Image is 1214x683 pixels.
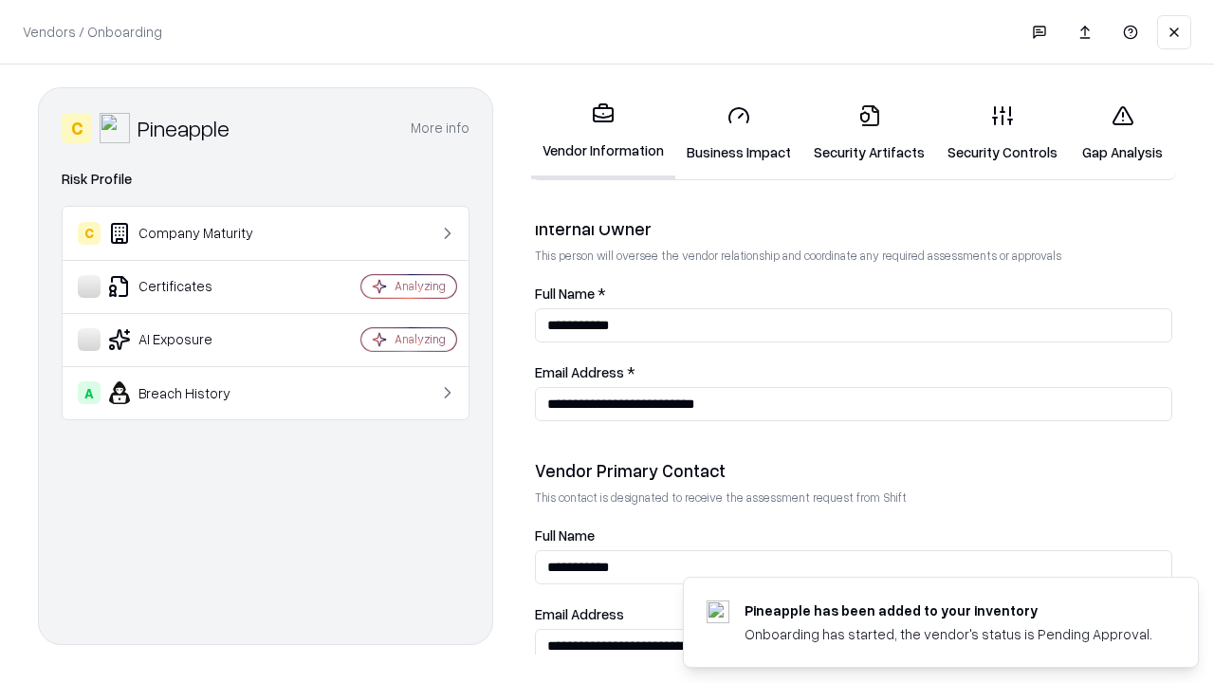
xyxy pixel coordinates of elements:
a: Vendor Information [531,87,675,179]
a: Gap Analysis [1069,89,1176,177]
div: Pineapple has been added to your inventory [745,600,1152,620]
div: Risk Profile [62,168,469,191]
label: Full Name [535,528,1172,543]
div: Company Maturity [78,222,304,245]
div: Pineapple [138,113,230,143]
label: Email Address * [535,365,1172,379]
a: Business Impact [675,89,802,177]
p: This contact is designated to receive the assessment request from Shift [535,489,1172,506]
p: This person will oversee the vendor relationship and coordinate any required assessments or appro... [535,248,1172,264]
div: C [78,222,101,245]
div: AI Exposure [78,328,304,351]
img: Pineapple [100,113,130,143]
div: Onboarding has started, the vendor's status is Pending Approval. [745,624,1152,644]
div: Analyzing [395,278,446,294]
div: Certificates [78,275,304,298]
a: Security Controls [936,89,1069,177]
label: Email Address [535,607,1172,621]
a: Security Artifacts [802,89,936,177]
div: Internal Owner [535,217,1172,240]
button: More info [411,111,469,145]
label: Full Name * [535,286,1172,301]
div: Breach History [78,381,304,404]
div: C [62,113,92,143]
div: A [78,381,101,404]
div: Vendor Primary Contact [535,459,1172,482]
p: Vendors / Onboarding [23,22,162,42]
div: Analyzing [395,331,446,347]
img: pineappleenergy.com [707,600,729,623]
